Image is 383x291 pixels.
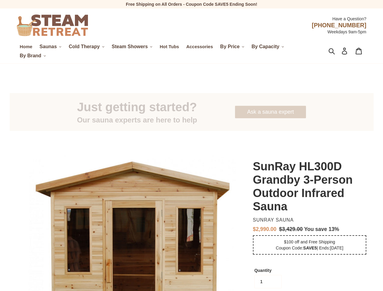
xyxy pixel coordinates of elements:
h1: SunRay HL300D Grandby 3-Person Outdoor Infrared Sauna [253,160,366,213]
span: $2,990.00 [253,226,277,232]
div: Have a Question? [133,13,366,22]
a: Home [17,43,35,51]
span: Saunas [39,44,57,49]
span: You save 13% [304,226,339,232]
div: Just getting started? [77,99,197,115]
a: Accessories [183,43,216,51]
span: Cold Therapy [69,44,100,49]
b: SAVE5 [303,246,317,250]
img: Steam Retreat [17,15,88,36]
a: Ask a sauna expert [235,106,306,118]
span: Hot Tubs [160,44,179,49]
button: By Capacity [249,42,287,51]
span: By Capacity [252,44,280,49]
span: Accessories [186,44,213,49]
span: By Price [220,44,240,49]
div: Our sauna experts are here to help [77,115,197,125]
button: By Price [217,42,247,51]
dd: Sunray Sauna [253,217,364,223]
button: Saunas [36,42,64,51]
span: $100 off and Free Shipping Coupon Code: | Ends: [276,239,344,250]
span: Weekdays 9am-5pm [328,29,366,34]
span: Home [20,44,32,49]
button: Cold Therapy [66,42,108,51]
a: Hot Tubs [157,43,182,51]
button: By Brand [17,51,49,60]
span: Steam Showers [112,44,148,49]
button: Steam Showers [109,42,156,51]
label: Quantity [254,267,282,273]
span: [DATE] [330,246,343,250]
span: By Brand [20,53,41,59]
span: [PHONE_NUMBER] [312,22,366,28]
s: $3,429.00 [279,226,303,232]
